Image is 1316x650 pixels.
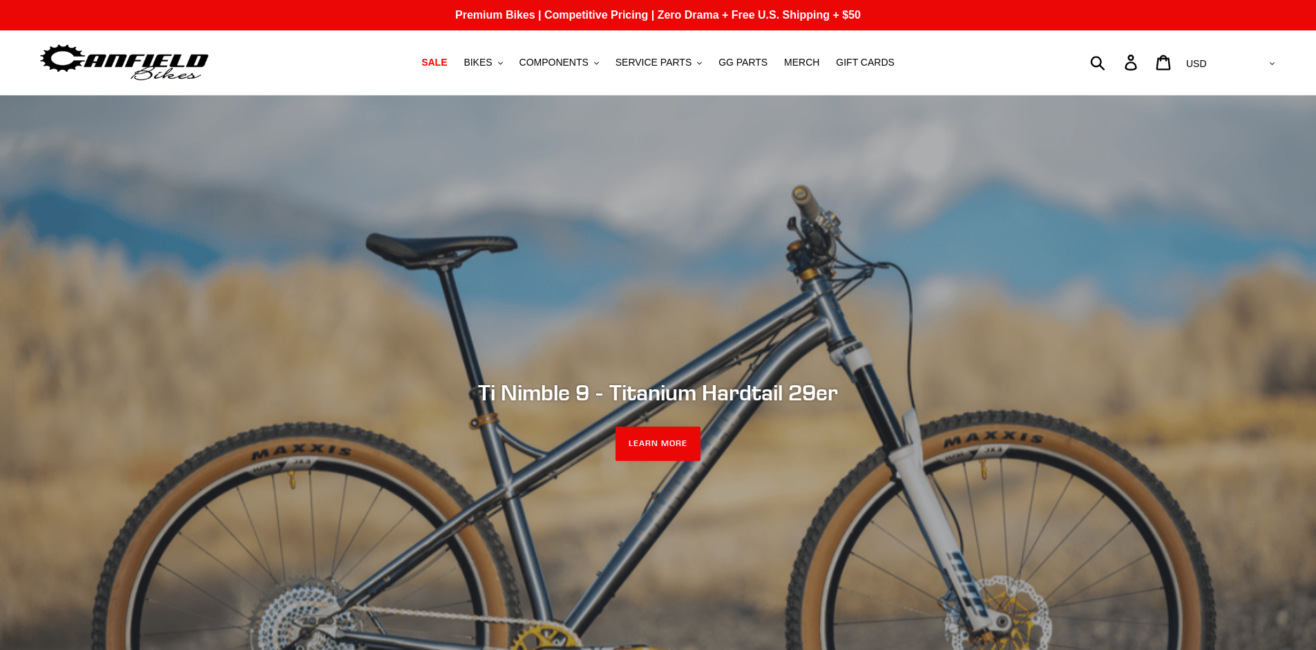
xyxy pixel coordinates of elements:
[457,53,509,72] button: BIKES
[464,57,492,68] span: BIKES
[784,57,819,68] span: MERCH
[421,57,447,68] span: SALE
[513,53,606,72] button: COMPONENTS
[712,53,774,72] a: GG PARTS
[38,41,211,84] img: Canfield Bikes
[414,53,454,72] a: SALE
[616,427,700,461] a: LEARN MORE
[718,57,767,68] span: GG PARTS
[829,53,902,72] a: GIFT CARDS
[282,379,1035,405] h2: Ti Nimble 9 - Titanium Hardtail 29er
[519,57,589,68] span: COMPONENTS
[777,53,826,72] a: MERCH
[836,57,895,68] span: GIFT CARDS
[616,57,692,68] span: SERVICE PARTS
[609,53,709,72] button: SERVICE PARTS
[1098,47,1133,77] input: Search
